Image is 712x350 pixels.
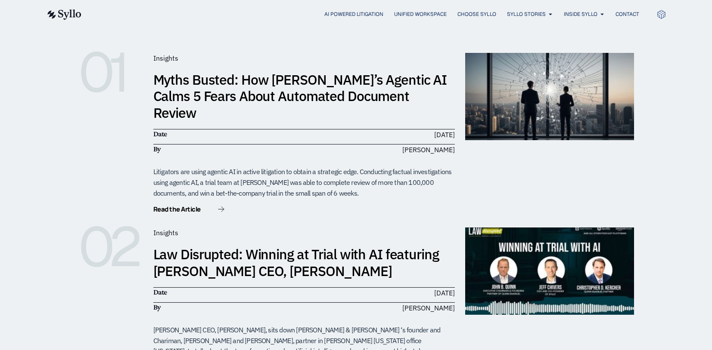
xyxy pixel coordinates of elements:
nav: Menu [99,10,639,18]
h6: By [153,303,300,312]
a: Contact [616,10,639,18]
h6: Date [153,129,300,139]
span: [PERSON_NAME] [402,303,455,313]
a: Choose Syllo [457,10,496,18]
img: syllo [46,9,81,20]
h6: 02 [78,227,143,266]
time: [DATE] [434,130,455,139]
span: Insights [153,54,178,62]
span: Read the Article [153,206,201,212]
div: Litigators are using agentic AI in active litigation to obtain a strategic edge. Conducting factu... [153,166,455,198]
img: winningAI2 [465,227,634,315]
img: muthsBusted [465,53,634,140]
a: Read the Article [153,206,224,215]
a: Unified Workspace [394,10,447,18]
div: Menu Toggle [99,10,639,18]
span: [PERSON_NAME] [402,144,455,155]
a: AI Powered Litigation [324,10,383,18]
span: Insights [153,228,178,237]
time: [DATE] [434,289,455,297]
a: Law Disrupted: Winning at Trial with AI featuring [PERSON_NAME] CEO, [PERSON_NAME] [153,245,439,279]
a: Myths Busted: How [PERSON_NAME]’s Agentic AI Calms 5 Fears About Automated Document Review [153,71,447,122]
a: Inside Syllo [564,10,597,18]
h6: By [153,144,300,154]
h6: 01 [78,53,143,92]
h6: Date [153,288,300,297]
a: Syllo Stories [507,10,546,18]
